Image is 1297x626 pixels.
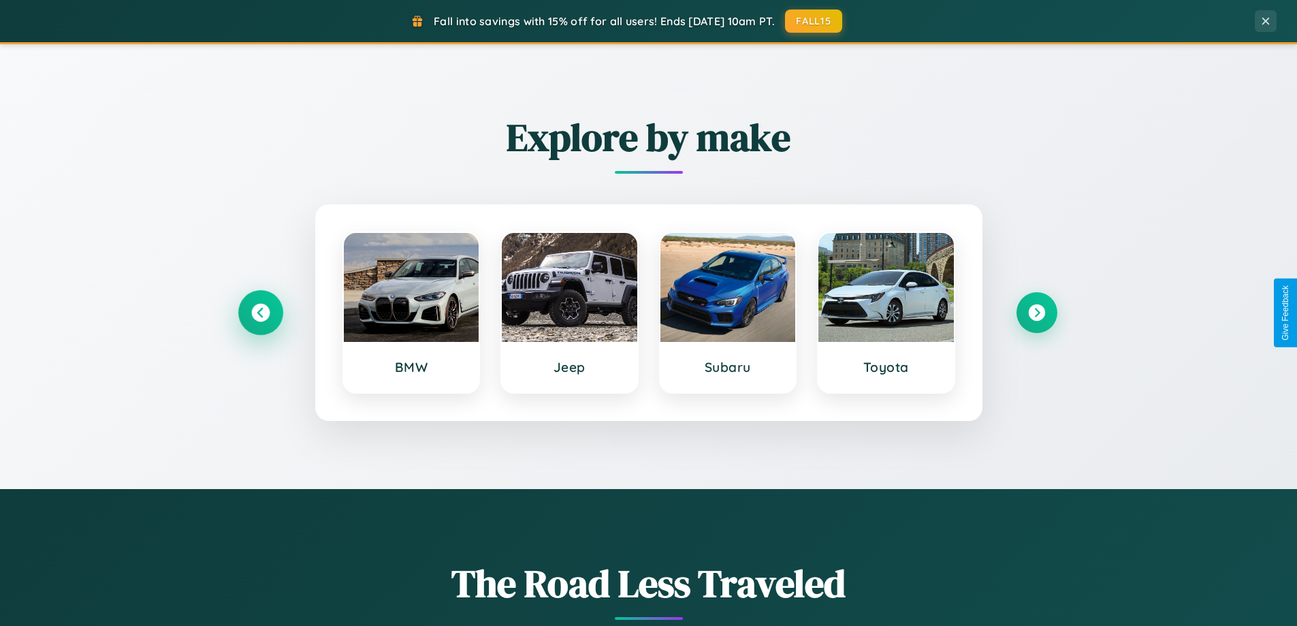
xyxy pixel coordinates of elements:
[240,111,1057,163] h2: Explore by make
[240,557,1057,610] h1: The Road Less Traveled
[1281,285,1290,341] div: Give Feedback
[357,359,466,375] h3: BMW
[832,359,940,375] h3: Toyota
[785,10,842,33] button: FALL15
[515,359,624,375] h3: Jeep
[674,359,782,375] h3: Subaru
[434,14,775,28] span: Fall into savings with 15% off for all users! Ends [DATE] 10am PT.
